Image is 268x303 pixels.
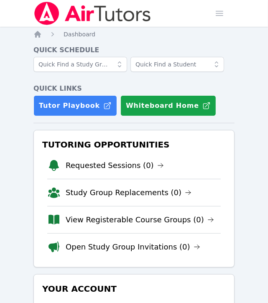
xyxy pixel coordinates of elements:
button: Whiteboard Home [120,95,216,116]
input: Quick Find a Student [130,57,224,72]
img: Air Tutors [33,2,152,25]
h3: Your Account [41,281,227,296]
h3: Tutoring Opportunities [41,137,227,152]
a: Open Study Group Invitations (0) [66,241,200,253]
nav: Breadcrumb [33,30,235,38]
h4: Quick Links [33,84,235,94]
a: Tutor Playbook [33,95,117,116]
a: Study Group Replacements (0) [66,187,191,199]
h4: Quick Schedule [33,45,235,55]
input: Quick Find a Study Group [33,57,127,72]
a: Requested Sessions (0) [66,160,164,171]
a: Dashboard [64,30,95,38]
span: Dashboard [64,31,95,38]
a: View Registerable Course Groups (0) [66,214,214,226]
